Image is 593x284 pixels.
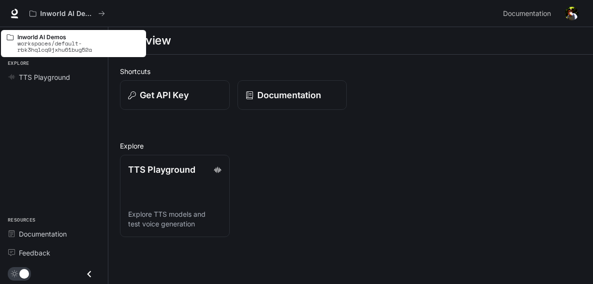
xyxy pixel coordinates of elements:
a: TTS Playground [4,69,104,86]
a: Documentation [237,80,347,110]
h2: Shortcuts [120,66,581,76]
a: Documentation [4,225,104,242]
a: TTS PlaygroundExplore TTS models and test voice generation [120,155,230,237]
p: Explore TTS models and test voice generation [128,209,222,229]
p: Documentation [257,89,321,102]
p: TTS Playground [128,163,195,176]
span: TTS Playground [19,72,70,82]
a: Feedback [4,244,104,261]
p: Inworld AI Demos [17,34,140,40]
button: All workspaces [25,4,109,23]
p: Get API Key [140,89,189,102]
p: workspaces/default-rbk3hqlcq9jxhu61bug52a [17,40,140,53]
img: User avatar [565,7,578,20]
button: Get API Key [120,80,230,110]
button: Close drawer [78,264,100,284]
a: Documentation [499,4,558,23]
span: Dark mode toggle [19,268,29,279]
button: User avatar [562,4,581,23]
p: Inworld AI Demos [40,10,94,18]
span: Documentation [19,229,67,239]
span: Feedback [19,248,50,258]
h2: Explore [120,141,581,151]
span: Documentation [503,8,551,20]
